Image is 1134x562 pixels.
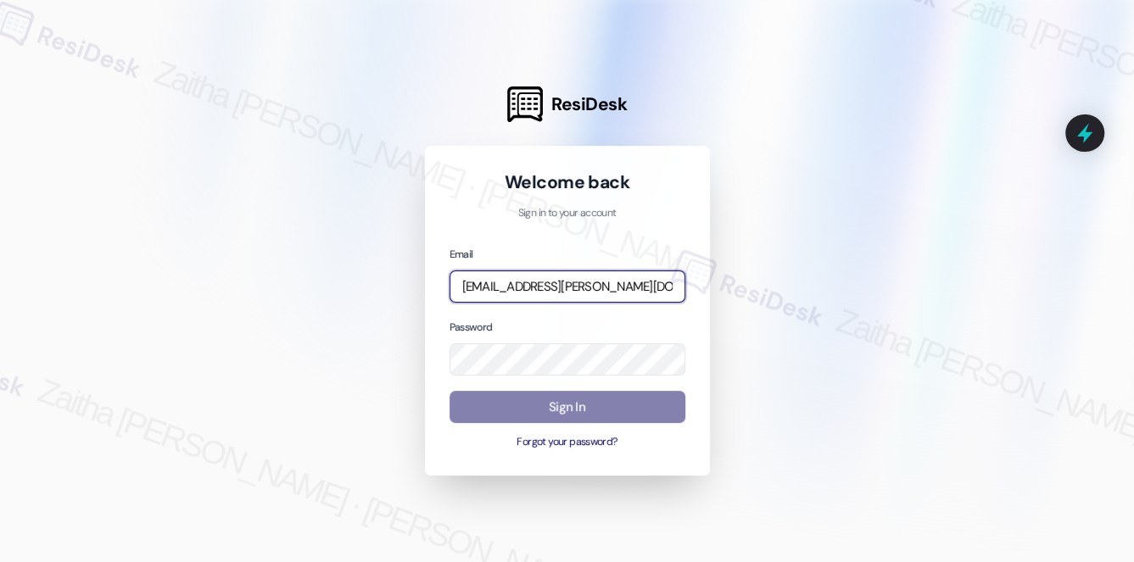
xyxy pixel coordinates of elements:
button: Sign In [450,391,685,424]
input: name@example.com [450,270,685,303]
span: ResiDesk [551,92,627,116]
h1: Welcome back [450,170,685,194]
label: Password [450,320,493,334]
img: ResiDesk Logo [507,86,543,122]
p: Sign in to your account [450,206,685,221]
label: Email [450,248,473,261]
button: Forgot your password? [450,435,685,450]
